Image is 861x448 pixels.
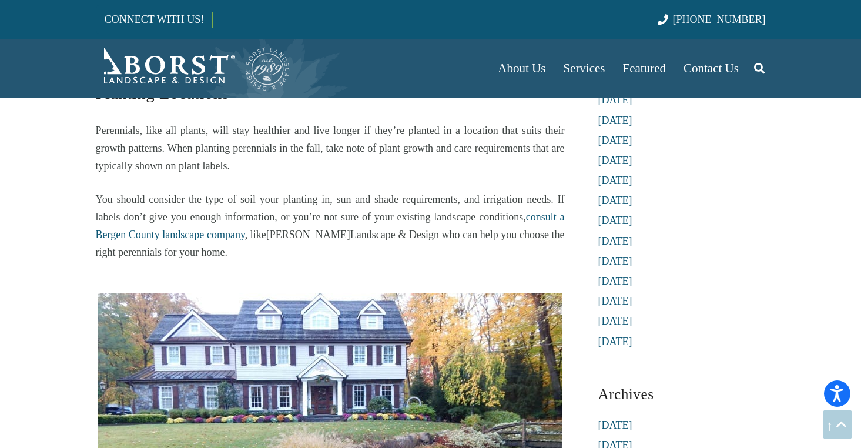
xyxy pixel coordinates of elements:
a: consult a Bergen County landscape company [96,211,565,240]
p: Perennials, like all plants, will stay healthier and live longer if they’re planted in a location... [96,122,565,175]
a: [DATE] [598,295,632,307]
a: [DATE] [598,315,632,327]
a: [DATE] [598,255,632,267]
span: Services [563,61,605,75]
p: You should consider the type of soil your planting in, sun and shade requirements, and irrigation... [96,190,565,261]
h3: Archives [598,381,766,407]
a: [DATE] [598,336,632,347]
a: [DATE] [598,155,632,166]
a: Borst-Logo [96,45,291,92]
a: CONNECT WITH US! [96,5,212,34]
a: [DATE] [598,235,632,247]
span: Contact Us [684,61,739,75]
a: Contact Us [675,39,748,98]
a: [DATE] [598,135,632,146]
a: Featured [614,39,675,98]
span: About Us [498,61,545,75]
span: Featured [623,61,666,75]
span: [PHONE_NUMBER] [673,14,766,25]
a: Search [748,54,771,83]
a: [DATE] [598,419,632,431]
a: [DATE] [598,94,632,106]
a: Back to top [823,410,852,439]
a: [DATE] [598,115,632,126]
a: [DATE] [598,215,632,226]
a: [PHONE_NUMBER] [658,14,765,25]
a: [DATE] [598,195,632,206]
span: [PERSON_NAME] [266,229,350,240]
a: [DATE] [598,275,632,287]
a: [DATE] [598,175,632,186]
a: About Us [489,39,554,98]
a: Services [554,39,614,98]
